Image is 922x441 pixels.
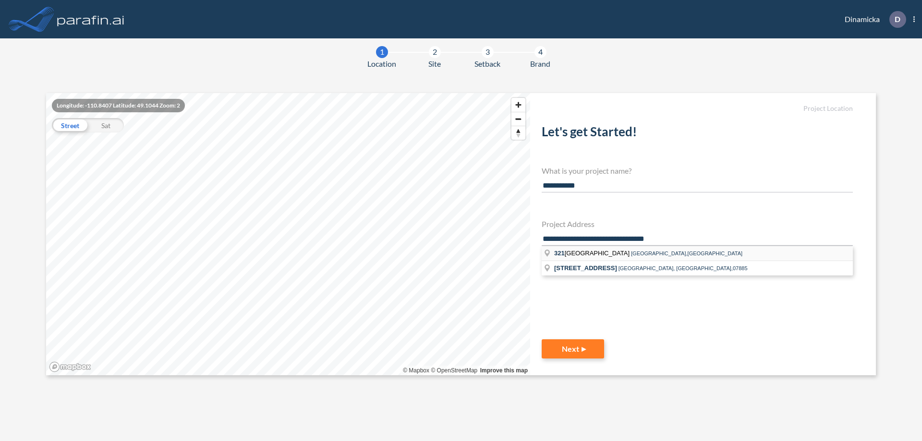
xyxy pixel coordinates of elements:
a: Mapbox [403,367,429,374]
span: Location [367,58,396,70]
h2: Let's get Started! [542,124,853,143]
div: Longitude: -110.8407 Latitude: 49.1044 Zoom: 2 [52,99,185,112]
a: Mapbox homepage [49,361,91,372]
div: Sat [88,118,124,132]
span: [GEOGRAPHIC_DATA], [GEOGRAPHIC_DATA],07885 [619,265,748,271]
div: 3 [482,46,494,58]
img: logo [55,10,126,29]
p: D [895,15,900,24]
div: 2 [429,46,441,58]
div: 1 [376,46,388,58]
span: Site [428,58,441,70]
button: Zoom out [511,112,525,126]
h4: Project Address [542,219,853,228]
span: [GEOGRAPHIC_DATA],[GEOGRAPHIC_DATA] [631,250,742,256]
a: Improve this map [480,367,528,374]
span: 321 [554,250,565,257]
button: Next [542,339,604,358]
div: Dinamicka [830,11,915,28]
h4: What is your project name? [542,166,853,175]
button: Zoom in [511,98,525,112]
canvas: Map [46,93,530,375]
div: Street [52,118,88,132]
span: Setback [474,58,500,70]
a: OpenStreetMap [431,367,477,374]
button: Reset bearing to north [511,126,525,140]
div: 4 [534,46,546,58]
h5: Project Location [542,105,853,113]
span: [GEOGRAPHIC_DATA] [554,250,631,257]
span: [STREET_ADDRESS] [554,264,617,272]
span: Brand [530,58,550,70]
